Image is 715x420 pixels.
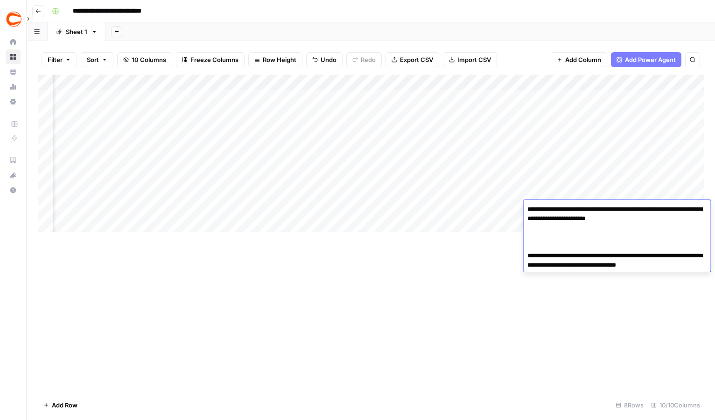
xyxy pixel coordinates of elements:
button: Workspace: Covers [6,7,21,31]
div: What's new? [6,168,20,182]
span: Export CSV [400,55,433,64]
span: Add Power Agent [625,55,676,64]
span: Import CSV [457,55,491,64]
div: 8 Rows [612,398,647,413]
img: Covers Logo [6,11,22,28]
button: Add Row [38,398,83,413]
span: 10 Columns [132,55,166,64]
button: Filter [42,52,77,67]
button: What's new? [6,168,21,183]
span: Redo [361,55,376,64]
span: Undo [321,55,336,64]
button: Row Height [248,52,302,67]
span: Add Row [52,400,77,410]
button: Import CSV [443,52,497,67]
span: Freeze Columns [190,55,238,64]
button: 10 Columns [117,52,172,67]
button: Sort [81,52,113,67]
button: Add Power Agent [611,52,681,67]
div: 10/10 Columns [647,398,704,413]
span: Add Column [565,55,601,64]
a: AirOps Academy [6,153,21,168]
span: Row Height [263,55,296,64]
button: Export CSV [386,52,439,67]
a: Browse [6,49,21,64]
a: Your Data [6,64,21,79]
button: Freeze Columns [176,52,245,67]
a: Usage [6,79,21,94]
a: Sheet 1 [48,22,105,41]
button: Add Column [551,52,607,67]
a: Settings [6,94,21,109]
button: Redo [346,52,382,67]
button: Undo [306,52,343,67]
button: Help + Support [6,183,21,198]
a: Home [6,34,21,49]
div: Sheet 1 [66,27,87,36]
span: Sort [87,55,99,64]
span: Filter [48,55,63,64]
